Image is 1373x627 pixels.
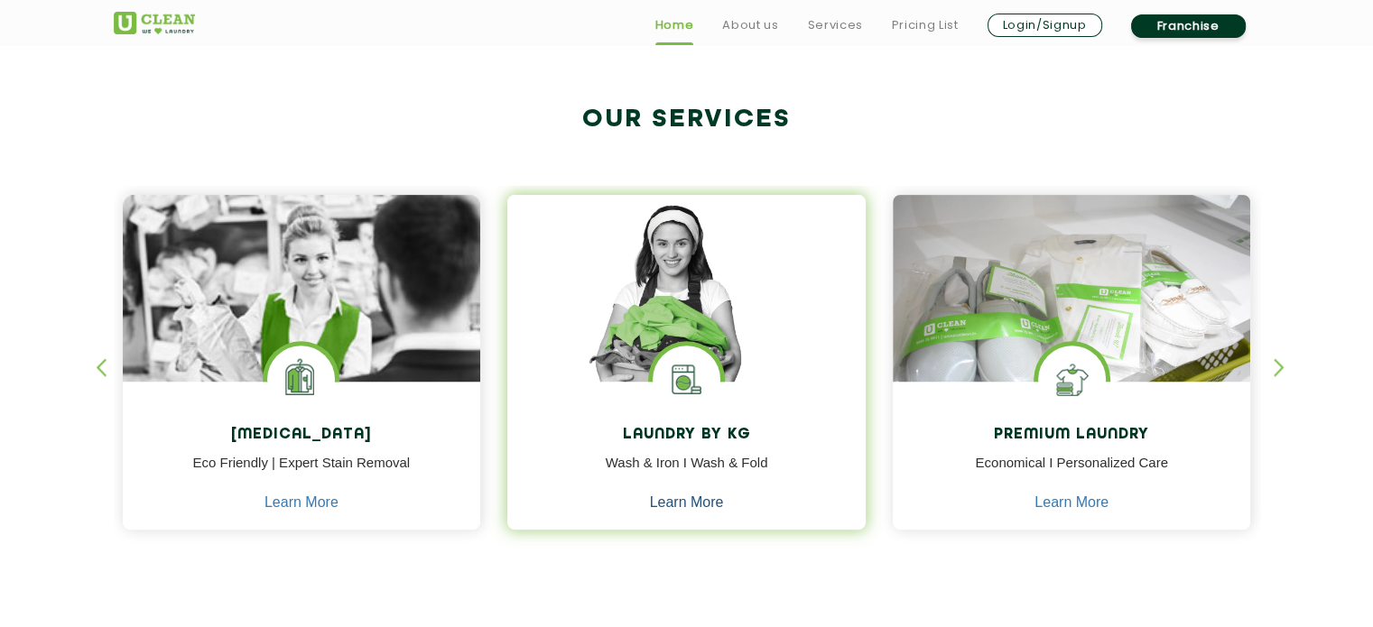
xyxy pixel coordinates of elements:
p: Wash & Iron I Wash & Fold [521,453,852,493]
a: Learn More [264,494,339,511]
h4: Premium Laundry [906,427,1238,444]
h2: Our Services [114,105,1260,134]
a: Pricing List [892,14,959,36]
a: Franchise [1131,14,1246,38]
a: Learn More [1034,494,1109,511]
p: Economical I Personalized Care [906,453,1238,493]
a: Login/Signup [988,14,1102,37]
a: About us [722,14,778,36]
a: Home [655,14,694,36]
a: Services [807,14,862,36]
img: laundry done shoes and clothes [893,195,1251,433]
img: laundry washing machine [653,346,720,413]
img: Drycleaners near me [123,195,481,483]
img: Shoes Cleaning [1038,346,1106,413]
a: Learn More [650,494,724,511]
img: a girl with laundry basket [507,195,866,433]
p: Eco Friendly | Expert Stain Removal [136,453,468,493]
img: UClean Laundry and Dry Cleaning [114,12,195,34]
h4: Laundry by Kg [521,427,852,444]
img: Laundry Services near me [267,346,335,413]
h4: [MEDICAL_DATA] [136,427,468,444]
